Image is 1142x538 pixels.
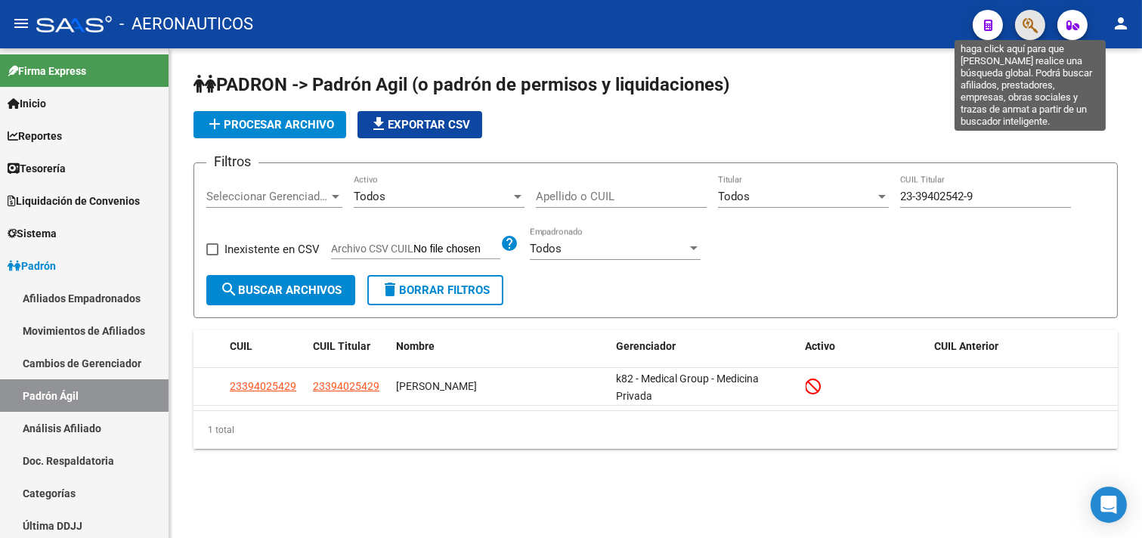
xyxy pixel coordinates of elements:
mat-icon: search [220,280,238,298]
span: Inicio [8,95,46,112]
span: CUIL Anterior [934,340,998,352]
span: Sistema [8,225,57,242]
span: Todos [530,242,562,255]
span: Reportes [8,128,62,144]
span: Todos [718,190,750,203]
span: Exportar CSV [370,118,470,131]
span: CUIL Titular [313,340,370,352]
span: Procesar archivo [206,118,334,131]
button: Borrar Filtros [367,275,503,305]
mat-icon: delete [381,280,399,298]
h3: Filtros [206,151,258,172]
datatable-header-cell: Activo [800,330,929,363]
span: Liquidación de Convenios [8,193,140,209]
datatable-header-cell: CUIL [224,330,307,363]
datatable-header-cell: CUIL Anterior [928,330,1118,363]
span: Borrar Filtros [381,283,490,297]
span: k82 - Medical Group - Medicina Privada [616,373,759,402]
span: 23394025429 [313,380,379,392]
span: CUIL [230,340,252,352]
button: Procesar archivo [193,111,346,138]
span: Todos [354,190,385,203]
div: Open Intercom Messenger [1091,487,1127,523]
datatable-header-cell: CUIL Titular [307,330,390,363]
datatable-header-cell: Nombre [390,330,610,363]
span: Nombre [396,340,435,352]
span: Inexistente en CSV [224,240,320,258]
button: Buscar Archivos [206,275,355,305]
span: [PERSON_NAME] [396,380,477,392]
span: Buscar Archivos [220,283,342,297]
mat-icon: menu [12,14,30,32]
input: Archivo CSV CUIL [413,243,500,256]
mat-icon: add [206,115,224,133]
datatable-header-cell: Gerenciador [610,330,800,363]
button: Exportar CSV [357,111,482,138]
span: Activo [806,340,836,352]
div: 1 total [193,411,1118,449]
span: PADRON -> Padrón Agil (o padrón de permisos y liquidaciones) [193,74,729,95]
mat-icon: person [1112,14,1130,32]
span: - AERONAUTICOS [119,8,253,41]
span: Firma Express [8,63,86,79]
span: Padrón [8,258,56,274]
span: Tesorería [8,160,66,177]
mat-icon: help [500,234,518,252]
span: 23394025429 [230,380,296,392]
mat-icon: file_download [370,115,388,133]
span: Gerenciador [616,340,676,352]
span: Seleccionar Gerenciador [206,190,329,203]
span: Archivo CSV CUIL [331,243,413,255]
